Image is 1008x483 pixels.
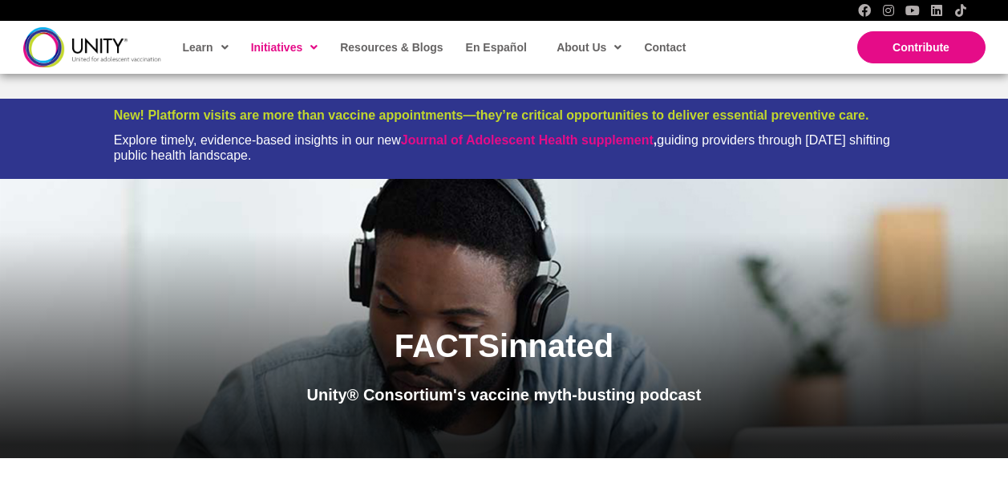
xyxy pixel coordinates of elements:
a: En Español [458,29,533,66]
a: Instagram [882,4,895,17]
p: Unity® Consortium's vaccine myth-busting podcast [173,380,836,410]
a: Facebook [858,4,871,17]
span: Contact [644,41,686,54]
span: About Us [557,35,621,59]
span: Contribute [893,41,949,54]
a: LinkedIn [930,4,943,17]
div: Explore timely, evidence-based insights in our new guiding providers through [DATE] shifting publ... [114,132,895,163]
a: TikTok [954,4,967,17]
a: YouTube [906,4,919,17]
span: Initiatives [251,35,318,59]
span: En Español [466,41,527,54]
img: unity-logo-dark [23,27,161,67]
a: Journal of Adolescent Health supplement [401,133,654,147]
a: Contact [636,29,692,66]
span: Learn [183,35,229,59]
span: Resources & Blogs [340,41,443,54]
a: Resources & Blogs [332,29,449,66]
strong: , [401,133,657,147]
span: New! Platform visits are more than vaccine appointments—they’re critical opportunities to deliver... [114,108,869,122]
a: Contribute [857,31,986,63]
span: FACTSinnated [395,328,613,363]
a: About Us [549,29,628,66]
